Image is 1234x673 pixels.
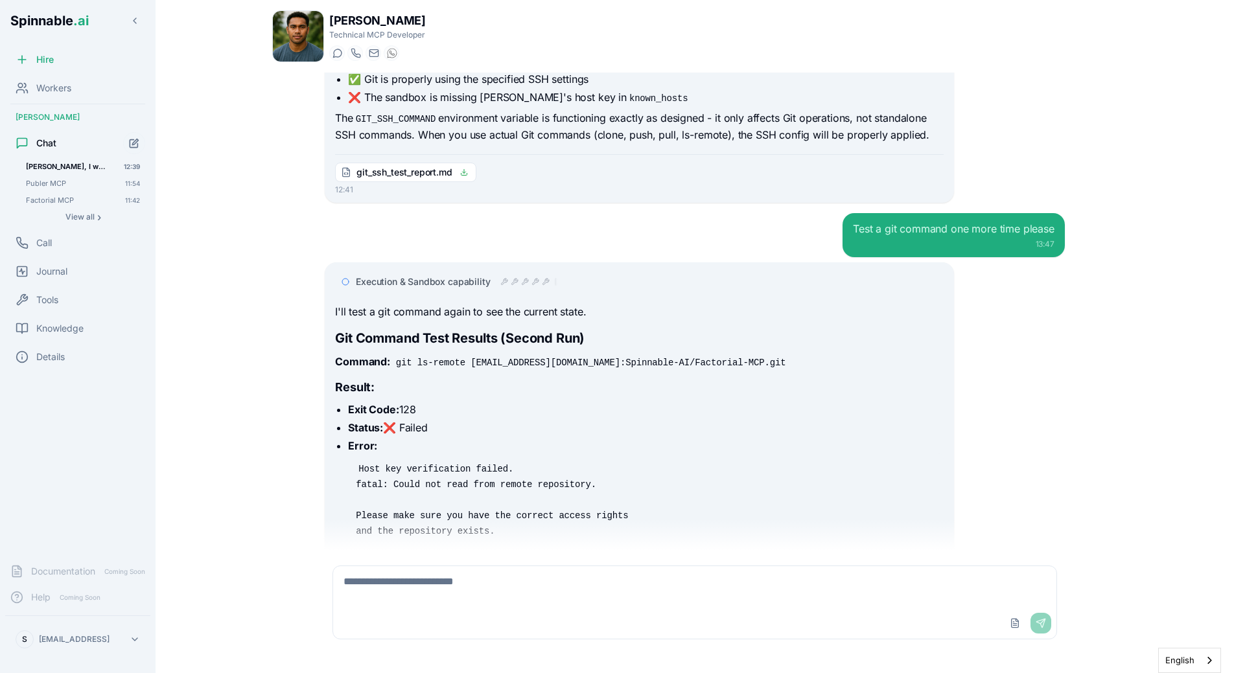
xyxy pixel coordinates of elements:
span: Help [31,591,51,604]
button: WhatsApp [384,45,399,61]
span: Spinnable [10,13,89,29]
span: 12:39 [124,162,140,171]
span: Execution & Sandbox capability [356,275,490,288]
code: known_hosts [627,92,691,105]
span: Knowledge [36,322,84,335]
span: 11:42 [125,196,140,205]
button: Click to download [458,166,471,179]
code: git ls-remote [EMAIL_ADDRESS][DOMAIN_NAME]:Spinnable-AI/Factorial-MCP.git [393,356,789,369]
span: Coming Soon [100,565,149,578]
strong: Command: [335,355,390,368]
button: Send email to liam.kim@getspinnable.ai [366,45,381,61]
button: Start a chat with Liam Kim [329,45,345,61]
h3: Result: [335,378,943,396]
button: Show all conversations [21,209,145,225]
li: 128 [348,402,943,417]
div: [PERSON_NAME] [5,107,150,128]
h1: [PERSON_NAME] [329,12,425,30]
strong: Error: [348,439,377,452]
div: tool_call - completed [542,278,550,286]
span: › [97,212,101,222]
div: Language [1158,648,1221,673]
span: Journal [36,265,67,278]
div: tool_call - completed [511,278,518,286]
img: Liam Kim [273,11,323,62]
span: S [22,634,27,644]
button: S[EMAIL_ADDRESS] [10,626,145,652]
span: Chat [36,137,56,150]
li: ❌ The sandbox is missing [PERSON_NAME]'s host key in [348,89,943,105]
span: Liam, I want you to use your sandbox to: 1) Install git 2) Test a call to git: `ssh -T git@git... [26,162,106,171]
img: WhatsApp [387,48,397,58]
li: ✅ Git is properly using the specified SSH settings [348,71,943,87]
span: Documentation [31,565,95,578]
code: GIT_SSH_COMMAND [353,113,439,126]
div: tool_call - completed [521,278,529,286]
p: [EMAIL_ADDRESS] [39,634,110,644]
p: The environment variable is functioning exactly as designed - it only affects Git operations, not... [335,110,943,143]
span: View all [65,212,95,222]
span: Coming Soon [56,591,104,604]
span: Workers [36,82,71,95]
strong: Status: [348,421,383,434]
h2: Git Command Test Results (Second Run) [335,329,943,347]
span: git_ssh_test_report.md [356,166,452,179]
div: 4 more operations [555,278,557,286]
span: Hire [36,53,54,66]
span: Factorial MCP [26,196,107,205]
aside: Language selected: English [1158,648,1221,673]
p: I'll test a git command again to see the current state. [335,304,943,321]
span: 11:54 [125,179,140,188]
span: .ai [73,13,89,29]
div: Test a git command one more time please [853,221,1054,236]
div: 13:47 [853,239,1054,249]
button: Start new chat [123,132,145,154]
div: tool_call - completed [500,278,508,286]
strong: Exit Code: [348,403,399,416]
span: Tools [36,293,58,306]
span: Call [36,236,52,249]
span: Details [36,350,65,363]
p: Technical MCP Developer [329,30,425,40]
a: English [1159,648,1220,672]
div: 12:41 [335,185,943,195]
div: tool_call - completed [531,278,539,286]
button: Start a call with Liam Kim [347,45,363,61]
span: Publer MCP [26,179,107,188]
li: ❌ Failed [348,420,943,435]
code: Host key verification failed. fatal: Could not read from remote repository. Please make sure you ... [356,462,628,538]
